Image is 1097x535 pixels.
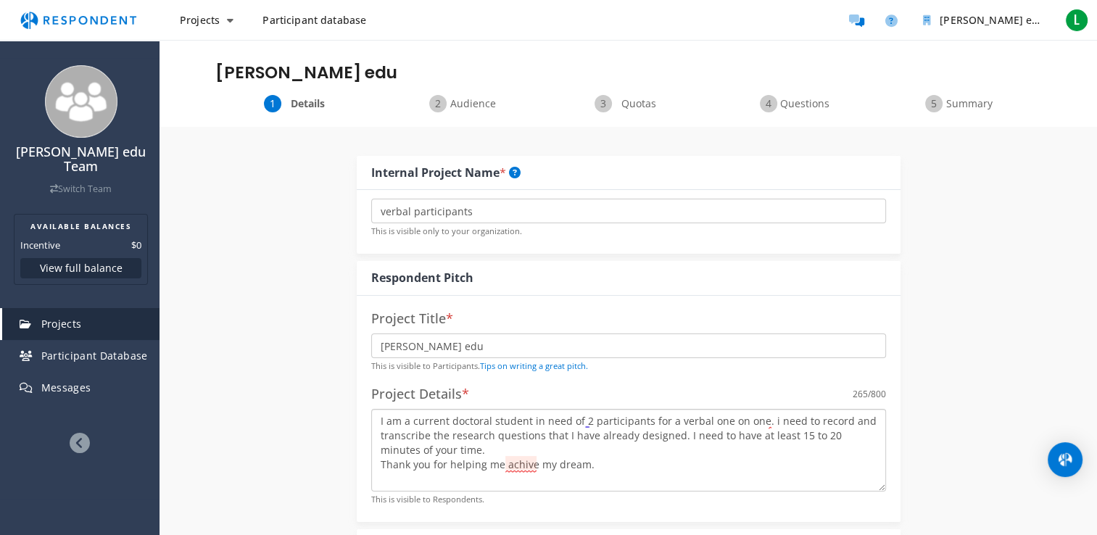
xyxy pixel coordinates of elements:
[20,220,141,232] h2: AVAILABLE BALANCES
[877,6,906,35] a: Help and support
[262,13,366,27] span: Participant database
[284,96,332,111] span: Details
[780,96,828,111] span: Questions
[1062,7,1091,33] button: L
[1065,9,1088,32] span: L
[41,349,148,362] span: Participant Database
[14,214,148,285] section: Balance summary
[371,270,473,286] div: Respondent Pitch
[877,95,1042,112] div: Summary
[12,7,145,34] img: respondent-logo.png
[371,199,886,223] input: e.g: Q1 NPS detractors
[50,183,112,195] a: Switch Team
[168,7,245,33] button: Projects
[711,95,877,112] div: Questions
[842,6,871,35] a: Message participants
[215,95,381,112] div: Details
[251,7,378,33] a: Participant database
[41,381,91,394] span: Messages
[371,312,886,326] h4: Project Title
[853,387,868,402] div: 265
[371,165,521,181] div: Internal Project Name
[546,95,711,112] div: Quotas
[41,317,82,331] span: Projects
[480,360,588,371] a: Tips on writing a great pitch.
[911,7,1056,33] button: walden edu Team
[1048,442,1082,477] div: Open Intercom Messenger
[45,65,117,138] img: team_avatar_256.png
[371,387,469,402] h4: Project Details
[371,225,522,236] small: This is visible only to your organization.
[20,258,141,278] button: View full balance
[450,96,497,111] span: Audience
[381,95,546,112] div: Audience
[853,387,886,402] div: /800
[945,96,993,111] span: Summary
[20,238,60,252] dt: Incentive
[371,494,484,505] small: This is visible to Respondents.
[940,13,1075,27] span: [PERSON_NAME] edu Team
[371,360,588,371] small: This is visible to Participants.
[9,145,152,174] h4: [PERSON_NAME] edu Team
[215,63,1042,83] h1: [PERSON_NAME] edu
[615,96,663,111] span: Quotas
[371,333,886,358] input: e.g: Seeking Financial Advisors
[180,13,220,27] span: Projects
[131,238,141,252] dd: $0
